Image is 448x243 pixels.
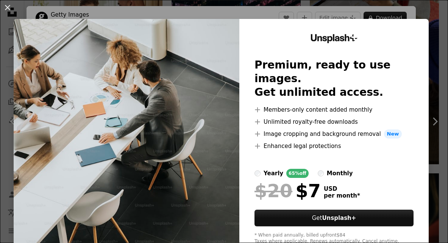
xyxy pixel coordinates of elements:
[254,105,414,114] li: Members-only content added monthly
[254,170,261,176] input: yearly65%off
[254,117,414,126] li: Unlimited royalty-free downloads
[324,192,360,199] span: per month *
[327,169,353,178] div: monthly
[286,169,309,178] div: 65% off
[254,210,414,226] button: GetUnsplash+
[324,185,360,192] span: USD
[318,170,324,176] input: monthly
[322,215,356,221] strong: Unsplash+
[254,181,292,201] span: $20
[254,58,414,99] h2: Premium, ready to use images. Get unlimited access.
[254,129,414,139] li: Image cropping and background removal
[264,169,283,178] div: yearly
[254,181,321,201] div: $7
[254,142,414,151] li: Enhanced legal protections
[384,129,402,139] span: New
